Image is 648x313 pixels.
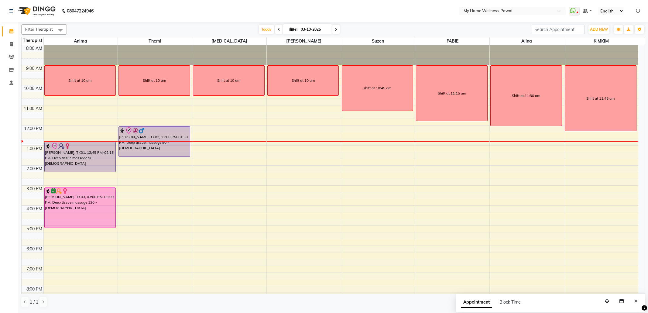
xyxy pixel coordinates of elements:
[512,93,540,98] div: Shift at 11:30 am
[415,37,489,45] span: FABIE
[192,37,266,45] span: [MEDICAL_DATA]
[45,188,116,228] div: [PERSON_NAME], TK03, 03:00 PM-05:00 PM, Deep tissue massage 120 - [DEMOGRAPHIC_DATA]
[68,78,91,83] div: Shift at 10 am
[532,25,585,34] input: Search Appointment
[438,91,466,96] div: Shift at 11:15 am
[15,2,57,19] img: logo
[30,299,38,305] span: 1 / 1
[143,78,166,83] div: Shift at 10 am
[259,25,274,34] span: Today
[25,286,43,292] div: 8:00 PM
[119,127,190,156] div: [PERSON_NAME], TK02, 12:00 PM-01:30 PM, Deep tissue massage 90 - [DEMOGRAPHIC_DATA]
[25,166,43,172] div: 2:00 PM
[217,78,240,83] div: Shift at 10 am
[499,299,521,305] span: Block Time
[461,297,492,308] span: Appointment
[25,226,43,232] div: 5:00 PM
[292,78,315,83] div: Shift at 10 am
[118,37,192,45] span: Themi
[25,186,43,192] div: 3:00 PM
[490,37,564,45] span: Alina
[564,37,638,45] span: KIMKIM
[25,65,43,72] div: 9:00 AM
[25,246,43,252] div: 6:00 PM
[22,85,43,92] div: 10:00 AM
[25,27,53,32] span: Filter Therapist
[299,25,329,34] input: 2025-10-03
[588,25,609,34] button: ADD NEW
[631,297,640,306] button: Close
[586,96,615,101] div: Shift at 11:45 am
[45,142,116,172] div: [PERSON_NAME], TK01, 12:45 PM-02:15 PM, Deep tissue massage 90 - [DEMOGRAPHIC_DATA]
[341,37,415,45] span: Suzen
[25,45,43,52] div: 8:00 AM
[590,27,608,32] span: ADD NEW
[22,105,43,112] div: 11:00 AM
[25,206,43,212] div: 4:00 PM
[22,37,43,44] div: Therapist
[288,27,299,32] span: Fri
[23,126,43,132] div: 12:00 PM
[67,2,94,19] b: 08047224946
[267,37,341,45] span: [PERSON_NAME]
[363,85,391,91] div: shift at 10:45 am
[44,37,118,45] span: Anima
[25,146,43,152] div: 1:00 PM
[25,266,43,272] div: 7:00 PM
